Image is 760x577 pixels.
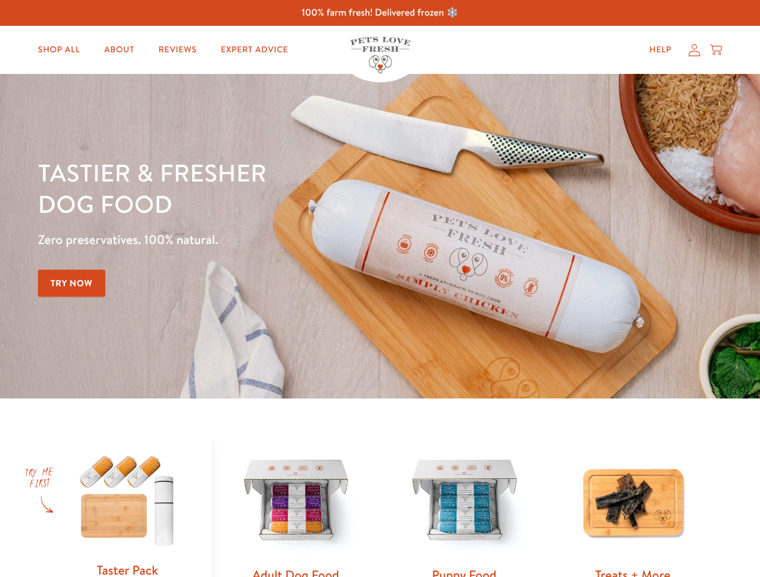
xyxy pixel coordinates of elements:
a: Reviews [149,38,206,62]
h1: Tastier & fresher dog food [38,157,494,219]
p: Zero preservatives. 100% natural. [38,229,494,251]
a: About [94,38,144,62]
a: Shop All [28,38,90,62]
a: Help [640,38,681,62]
img: Pets Love Fresh [350,37,410,73]
a: Try Now [38,270,105,297]
a: Expert Advice [211,38,298,62]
